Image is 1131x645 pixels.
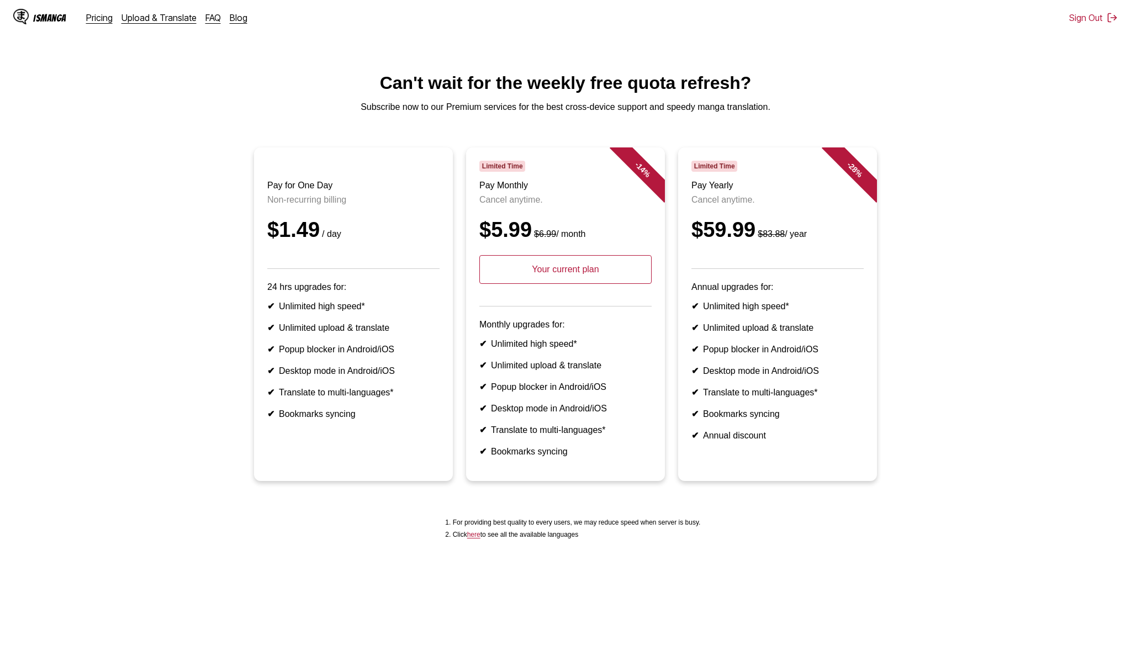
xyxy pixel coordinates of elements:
[691,323,699,332] b: ✔
[1107,12,1118,23] img: Sign out
[267,218,440,242] div: $1.49
[467,531,480,538] a: Available languages
[13,9,29,24] img: IsManga Logo
[267,181,440,191] h3: Pay for One Day
[691,409,864,419] li: Bookmarks syncing
[267,322,440,333] li: Unlimited upload & translate
[267,344,440,355] li: Popup blocker in Android/iOS
[610,136,676,203] div: - 14 %
[479,425,487,435] b: ✔
[479,446,652,457] li: Bookmarks syncing
[479,181,652,191] h3: Pay Monthly
[691,388,699,397] b: ✔
[267,195,440,205] p: Non-recurring billing
[534,229,556,239] s: $6.99
[479,339,652,349] li: Unlimited high speed*
[691,302,699,311] b: ✔
[205,12,221,23] a: FAQ
[691,322,864,333] li: Unlimited upload & translate
[691,344,864,355] li: Popup blocker in Android/iOS
[267,366,274,376] b: ✔
[267,301,440,311] li: Unlimited high speed*
[267,409,440,419] li: Bookmarks syncing
[479,255,652,284] p: Your current plan
[320,229,341,239] small: / day
[230,12,247,23] a: Blog
[691,301,864,311] li: Unlimited high speed*
[33,13,66,23] div: IsManga
[691,181,864,191] h3: Pay Yearly
[479,403,652,414] li: Desktop mode in Android/iOS
[479,195,652,205] p: Cancel anytime.
[267,323,274,332] b: ✔
[9,102,1122,112] p: Subscribe now to our Premium services for the best cross-device support and speedy manga translat...
[479,320,652,330] p: Monthly upgrades for:
[479,425,652,435] li: Translate to multi-languages*
[479,361,487,370] b: ✔
[822,136,888,203] div: - 28 %
[479,161,525,172] span: Limited Time
[691,366,699,376] b: ✔
[86,12,113,23] a: Pricing
[691,387,864,398] li: Translate to multi-languages*
[9,73,1122,93] h1: Can't wait for the weekly free quota refresh?
[691,409,699,419] b: ✔
[267,345,274,354] b: ✔
[755,229,807,239] small: / year
[691,431,699,440] b: ✔
[13,9,86,27] a: IsManga LogoIsManga
[691,218,864,242] div: $59.99
[691,345,699,354] b: ✔
[479,218,652,242] div: $5.99
[453,519,701,526] li: For providing best quality to every users, we may reduce speed when server is busy.
[1069,12,1118,23] button: Sign Out
[453,531,701,538] li: Click to see all the available languages
[691,161,737,172] span: Limited Time
[267,282,440,292] p: 24 hrs upgrades for:
[691,195,864,205] p: Cancel anytime.
[267,409,274,419] b: ✔
[479,447,487,456] b: ✔
[479,382,652,392] li: Popup blocker in Android/iOS
[479,382,487,392] b: ✔
[691,430,864,441] li: Annual discount
[267,302,274,311] b: ✔
[267,387,440,398] li: Translate to multi-languages*
[267,388,274,397] b: ✔
[121,12,197,23] a: Upload & Translate
[479,360,652,371] li: Unlimited upload & translate
[691,366,864,376] li: Desktop mode in Android/iOS
[532,229,585,239] small: / month
[479,339,487,348] b: ✔
[758,229,785,239] s: $83.88
[691,282,864,292] p: Annual upgrades for:
[267,366,440,376] li: Desktop mode in Android/iOS
[479,404,487,413] b: ✔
